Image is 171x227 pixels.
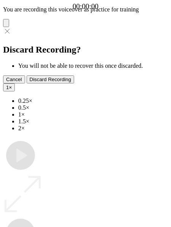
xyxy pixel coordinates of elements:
li: 1× [18,111,168,118]
li: You will not be able to recover this once discarded. [18,62,168,69]
button: Cancel [3,75,25,83]
a: 00:00:00 [73,2,98,11]
p: You are recording this voiceover as practice for training [3,6,168,13]
li: 0.5× [18,104,168,111]
li: 0.25× [18,98,168,104]
button: Discard Recording [27,75,74,83]
button: 1× [3,83,15,91]
span: 1 [6,85,9,90]
li: 1.5× [18,118,168,125]
li: 2× [18,125,168,132]
h2: Discard Recording? [3,45,168,55]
